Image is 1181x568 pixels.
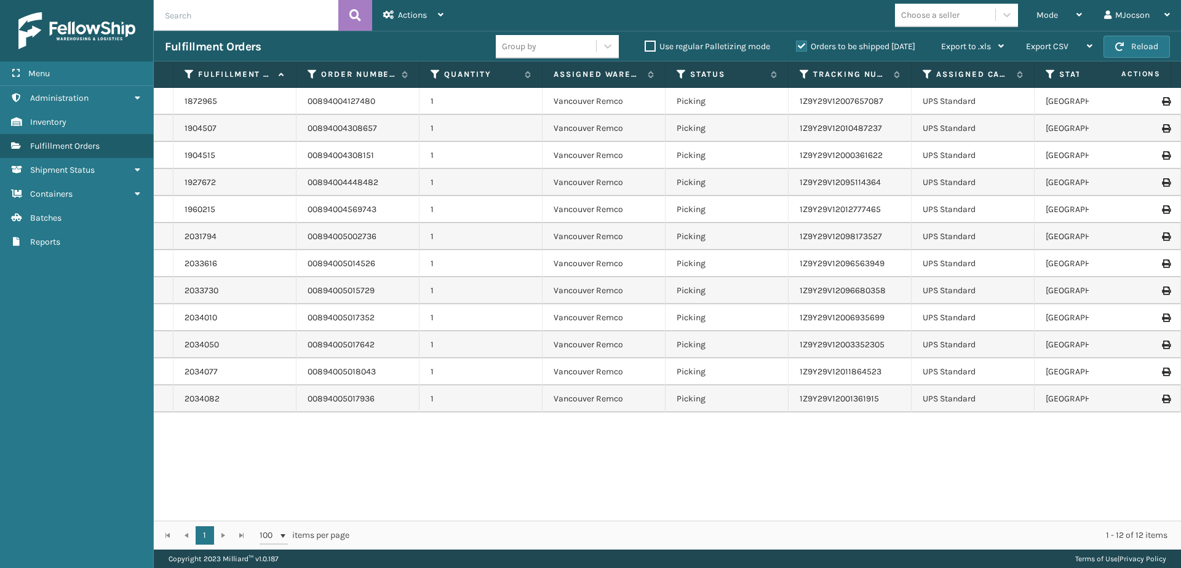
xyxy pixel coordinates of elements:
a: 1Z9Y29V12098173527 [800,231,882,242]
td: Picking [666,358,789,385]
a: 1904515 [185,149,215,162]
td: Vancouver Remco [543,250,666,277]
i: Print Label [1162,232,1169,241]
td: 00894005017936 [296,385,420,412]
td: 00894005014526 [296,250,420,277]
a: 1Z9Y29V12003352305 [800,339,885,350]
td: 00894005002736 [296,223,420,250]
td: Picking [666,277,789,304]
td: [GEOGRAPHIC_DATA] [1035,196,1158,223]
td: UPS Standard [912,304,1035,331]
i: Print Label [1162,314,1169,322]
a: 2033730 [185,285,218,297]
td: [GEOGRAPHIC_DATA] [1035,88,1158,115]
td: Picking [666,331,789,358]
td: UPS Standard [912,169,1035,196]
td: [GEOGRAPHIC_DATA] [1035,223,1158,250]
span: Menu [28,68,50,79]
a: 1Z9Y29V12011864523 [800,366,881,377]
td: 00894004448482 [296,169,420,196]
td: Picking [666,250,789,277]
div: Choose a seller [901,9,960,22]
td: Vancouver Remco [543,304,666,331]
td: Vancouver Remco [543,358,666,385]
i: Print Label [1162,178,1169,187]
span: Shipment Status [30,165,95,175]
td: UPS Standard [912,88,1035,115]
td: [GEOGRAPHIC_DATA] [1035,331,1158,358]
i: Print Label [1162,205,1169,214]
td: 1 [420,115,543,142]
td: UPS Standard [912,142,1035,169]
a: 2033616 [185,258,217,270]
i: Print Label [1162,395,1169,403]
td: [GEOGRAPHIC_DATA] [1035,169,1158,196]
a: 2034082 [185,393,220,405]
i: Print Label [1162,368,1169,376]
label: Tracking Number [813,69,888,80]
label: Use regular Palletizing mode [645,41,770,52]
p: Copyright 2023 Milliard™ v 1.0.187 [169,550,279,568]
div: Group by [502,40,536,53]
td: 1 [420,169,543,196]
td: [GEOGRAPHIC_DATA] [1035,385,1158,412]
label: Assigned Warehouse [554,69,642,80]
span: Mode [1036,10,1058,20]
label: Quantity [444,69,519,80]
a: 1Z9Y29V12096680358 [800,285,886,296]
a: 2031794 [185,231,217,243]
div: | [1075,550,1166,568]
td: UPS Standard [912,196,1035,223]
a: 1927672 [185,176,216,189]
td: 1 [420,142,543,169]
td: Vancouver Remco [543,88,666,115]
label: Orders to be shipped [DATE] [796,41,915,52]
td: 1 [420,88,543,115]
a: 2034077 [185,366,218,378]
td: Vancouver Remco [543,223,666,250]
a: Terms of Use [1075,554,1118,563]
span: Actions [398,10,427,20]
td: Vancouver Remco [543,277,666,304]
td: UPS Standard [912,115,1035,142]
td: 1 [420,304,543,331]
td: Picking [666,196,789,223]
td: 00894005018043 [296,358,420,385]
td: 1 [420,250,543,277]
span: Export to .xls [941,41,991,52]
label: State [1059,69,1134,80]
td: [GEOGRAPHIC_DATA] [1035,142,1158,169]
td: Picking [666,304,789,331]
span: Containers [30,189,73,199]
td: 00894005017352 [296,304,420,331]
span: 100 [260,529,278,542]
td: Vancouver Remco [543,385,666,412]
td: UPS Standard [912,358,1035,385]
td: Picking [666,223,789,250]
td: 1 [420,196,543,223]
a: 1960215 [185,203,215,216]
td: 00894005015729 [296,277,420,304]
a: 2034010 [185,312,217,324]
td: Picking [666,115,789,142]
td: [GEOGRAPHIC_DATA] [1035,277,1158,304]
a: 1Z9Y29V12095114364 [800,177,881,187]
td: 1 [420,358,543,385]
a: 1 [196,526,214,545]
td: Vancouver Remco [543,169,666,196]
td: UPS Standard [912,331,1035,358]
td: 1 [420,385,543,412]
i: Print Label [1162,124,1169,133]
td: 00894004308151 [296,142,420,169]
td: 00894004569743 [296,196,420,223]
td: 1 [420,223,543,250]
img: logo [18,12,135,49]
i: Print Label [1162,97,1169,106]
td: 00894005017642 [296,331,420,358]
span: Inventory [30,117,66,127]
a: 1Z9Y29V12096563949 [800,258,885,269]
span: items per page [260,526,349,545]
i: Print Label [1162,151,1169,160]
i: Print Label [1162,286,1169,295]
a: 1Z9Y29V12010487237 [800,123,882,133]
